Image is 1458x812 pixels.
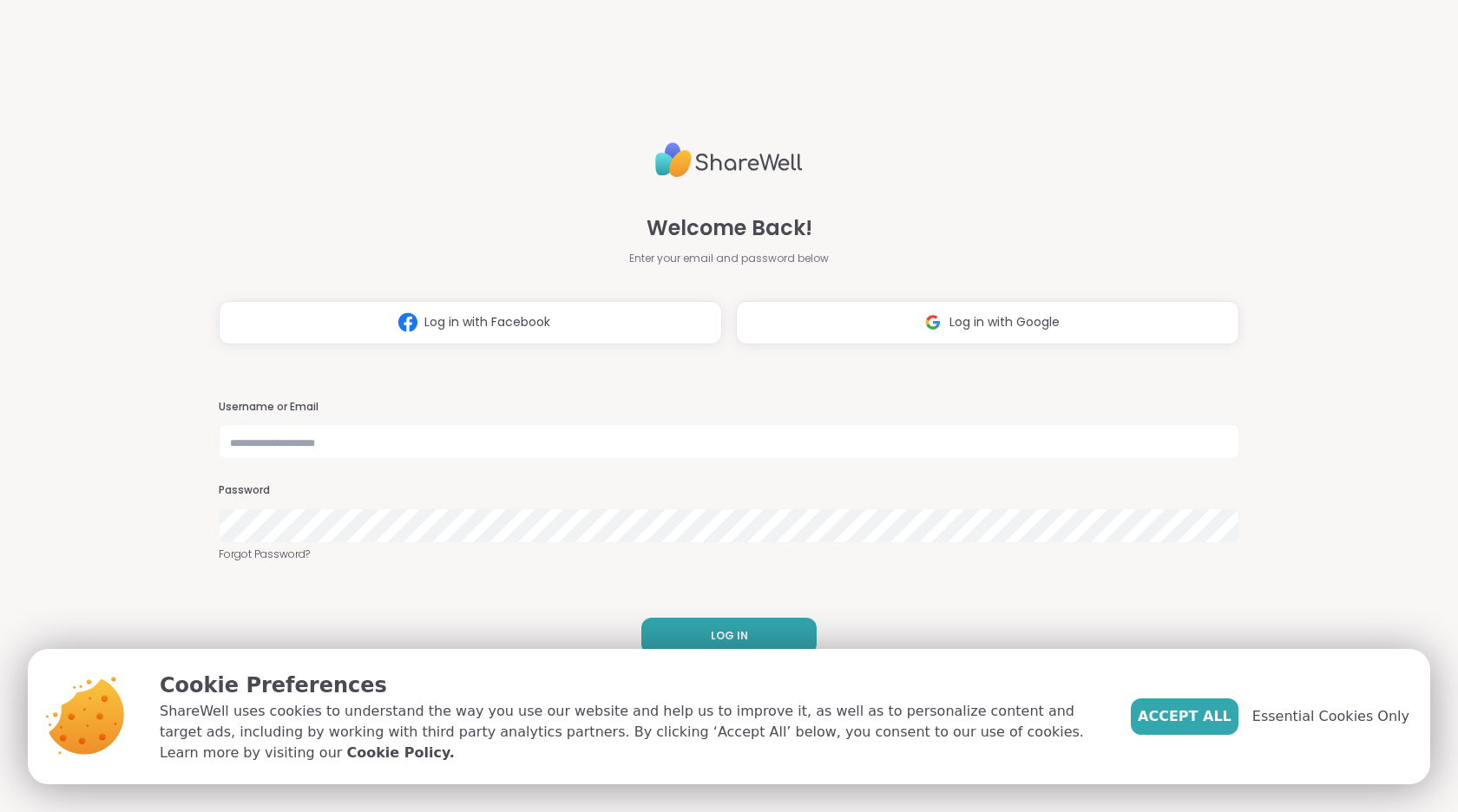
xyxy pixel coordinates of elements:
button: Log in with Facebook [219,301,722,344]
span: Welcome Back! [647,213,812,244]
a: Forgot Password? [219,547,1239,562]
button: Accept All [1131,698,1238,735]
img: ShareWell Logo [655,135,803,185]
h3: Username or Email [219,400,1239,415]
span: Enter your email and password below [629,251,829,266]
button: Log in with Google [736,301,1239,344]
span: Essential Cookies Only [1252,706,1409,727]
span: Log in with Facebook [424,313,550,331]
img: ShareWell Logomark [916,306,949,338]
button: LOG IN [641,618,817,654]
img: ShareWell Logomark [391,306,424,338]
span: Log in with Google [949,313,1060,331]
h3: Password [219,483,1239,498]
span: Accept All [1138,706,1231,727]
span: LOG IN [711,628,748,644]
p: Cookie Preferences [160,670,1103,701]
p: ShareWell uses cookies to understand the way you use our website and help us to improve it, as we... [160,701,1103,763]
a: Cookie Policy. [346,743,454,763]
